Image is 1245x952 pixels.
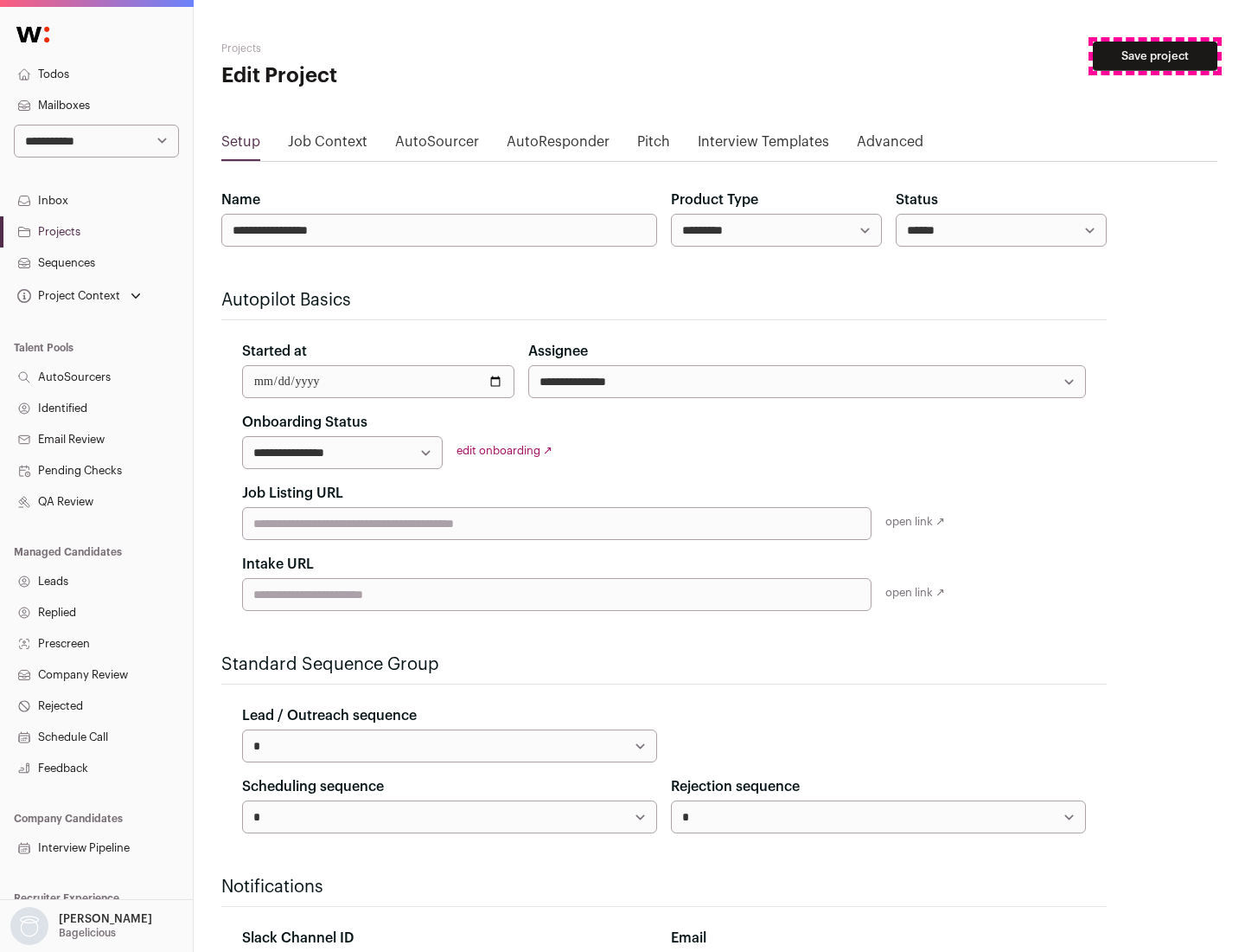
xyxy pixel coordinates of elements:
[7,907,156,945] button: Open dropdown
[242,412,367,433] label: Onboarding Status
[671,928,1086,949] div: Email
[857,132,923,159] a: Advanced
[671,190,758,210] label: Product Type
[698,132,829,159] a: Interview Templates
[59,912,152,926] p: [PERSON_NAME]
[507,132,610,159] a: AutoResponder
[221,132,260,159] a: Setup
[221,190,260,210] label: Name
[637,132,670,159] a: Pitch
[1093,42,1217,71] button: Save project
[242,483,343,504] label: Job Listing URL
[14,284,144,308] button: Open dropdown
[395,132,479,159] a: AutoSourcer
[242,705,417,726] label: Lead / Outreach sequence
[221,875,1107,899] h2: Notifications
[896,190,938,210] label: Status
[14,289,120,303] div: Project Context
[528,341,588,362] label: Assignee
[456,445,552,456] a: edit onboarding ↗
[242,928,354,949] label: Slack Channel ID
[7,17,59,52] img: Wellfound
[671,776,800,797] label: Rejection sequence
[242,554,314,575] label: Intake URL
[221,62,553,90] h1: Edit Project
[221,653,1107,677] h2: Standard Sequence Group
[10,907,48,945] img: nopic.png
[288,132,367,159] a: Job Context
[59,926,116,940] p: Bagelicious
[221,42,553,55] h2: Projects
[242,341,307,362] label: Started at
[221,288,1107,312] h2: Autopilot Basics
[242,776,384,797] label: Scheduling sequence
